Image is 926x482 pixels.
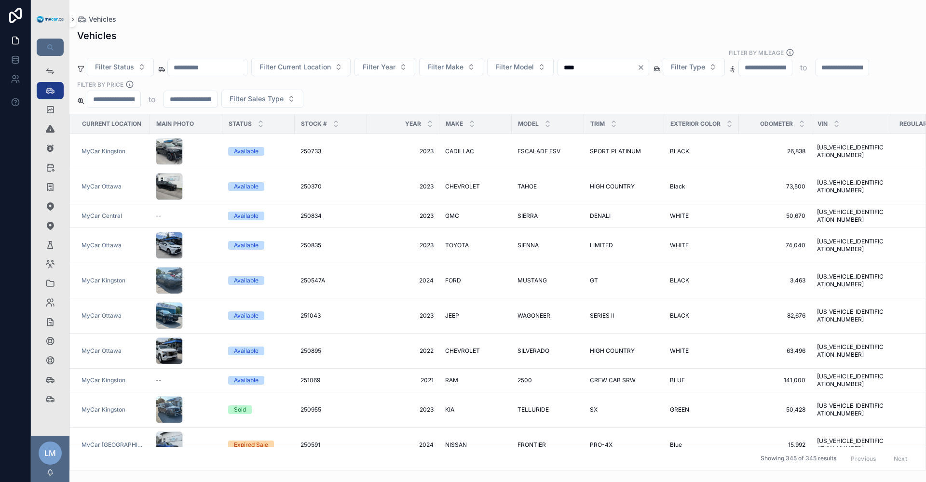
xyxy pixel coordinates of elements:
[221,90,303,108] button: Select Button
[82,312,122,320] span: MyCar Ottawa
[300,312,361,320] a: 251043
[445,147,506,155] a: CADILLAC
[363,62,395,72] span: Filter Year
[300,347,361,355] a: 250895
[517,241,539,249] span: SIENNA
[82,241,122,249] a: MyCar Ottawa
[445,406,506,414] a: KIA
[373,376,434,384] a: 2021
[82,212,122,220] span: MyCar Central
[817,179,885,194] span: [US_VEHICLE_IDENTIFICATION_NUMBER]
[82,406,144,414] a: MyCar Kingston
[82,147,144,155] a: MyCar Kingston
[445,212,506,220] a: GMC
[518,120,539,128] span: Model
[445,441,467,449] span: NISSAN
[445,241,506,249] a: TOYOTA
[517,406,578,414] a: TELLURIDE
[670,277,689,284] span: BLACK
[745,441,805,449] a: 15,992
[82,277,125,284] span: MyCar Kingston
[300,376,361,384] a: 251069
[517,212,538,220] span: SIERRA
[234,241,259,250] div: Available
[300,441,320,449] span: 250591
[817,402,885,417] a: [US_VEHICLE_IDENTIFICATION_NUMBER]
[745,277,805,284] a: 3,463
[77,80,123,89] label: FILTER BY PRICE
[82,241,144,249] a: MyCar Ottawa
[590,441,658,449] a: PRO-4X
[745,376,805,384] span: 141,000
[670,147,689,155] span: BLACK
[259,62,331,72] span: Filter Current Location
[590,183,635,190] span: HIGH COUNTRY
[590,147,658,155] a: SPORT PLATINUM
[445,147,474,155] span: CADILLAC
[373,312,434,320] span: 2023
[373,147,434,155] span: 2023
[149,94,156,105] p: to
[517,312,550,320] span: WAGONEER
[445,277,506,284] a: FORD
[251,58,351,76] button: Select Button
[590,441,613,449] span: PRO-4X
[82,347,144,355] a: MyCar Ottawa
[517,376,532,384] span: 2500
[445,376,506,384] a: RAM
[373,212,434,220] span: 2023
[745,406,805,414] a: 50,428
[487,58,554,76] button: Select Button
[228,241,289,250] a: Available
[517,277,578,284] a: MUSTANG
[590,147,641,155] span: SPORT PLATINUM
[817,238,885,253] span: [US_VEHICLE_IDENTIFICATION_NUMBER]
[82,183,122,190] a: MyCar Ottawa
[670,376,733,384] a: BLUE
[745,312,805,320] span: 82,676
[44,447,56,459] span: LM
[300,212,322,220] span: 250834
[405,120,421,128] span: Year
[670,347,733,355] a: WHITE
[517,376,578,384] a: 2500
[82,376,125,384] span: MyCar Kingston
[95,62,134,72] span: Filter Status
[745,212,805,220] a: 50,670
[670,212,733,220] a: WHITE
[817,208,885,224] a: [US_VEHICLE_IDENTIFICATION_NUMBER]
[637,64,649,71] button: Clear
[228,147,289,156] a: Available
[445,312,506,320] a: JEEP
[590,120,605,128] span: Trim
[670,212,689,220] span: WHITE
[745,147,805,155] a: 26,838
[800,62,807,73] p: to
[517,347,549,355] span: SILVERADO
[234,212,259,220] div: Available
[817,273,885,288] a: [US_VEHICLE_IDENTIFICATION_NUMBER]
[234,441,268,449] div: Expired Sale
[517,441,546,449] span: FRONTIER
[82,147,125,155] a: MyCar Kingston
[354,58,415,76] button: Select Button
[82,183,144,190] a: MyCar Ottawa
[234,276,259,285] div: Available
[373,441,434,449] a: 2024
[373,406,434,414] span: 2023
[82,376,144,384] a: MyCar Kingston
[228,347,289,355] a: Available
[817,120,828,128] span: VIN
[445,347,480,355] span: CHEVROLET
[590,241,658,249] a: LIMITED
[517,277,547,284] span: MUSTANG
[670,120,721,128] span: Exterior Color
[670,406,689,414] span: GREEN
[445,347,506,355] a: CHEVROLET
